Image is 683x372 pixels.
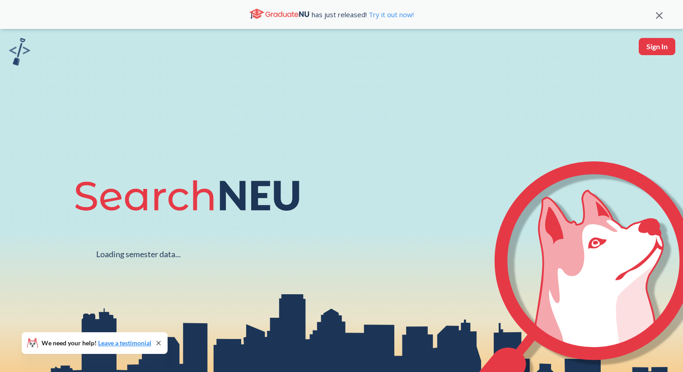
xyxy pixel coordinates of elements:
[9,38,30,68] a: sandbox logo
[367,10,414,19] a: Try it out now!
[639,38,675,55] button: Sign In
[9,38,30,66] img: sandbox logo
[42,340,151,346] span: We need your help!
[98,339,151,347] a: Leave a testimonial
[96,249,181,259] div: Loading semester data...
[312,9,414,19] span: has just released!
